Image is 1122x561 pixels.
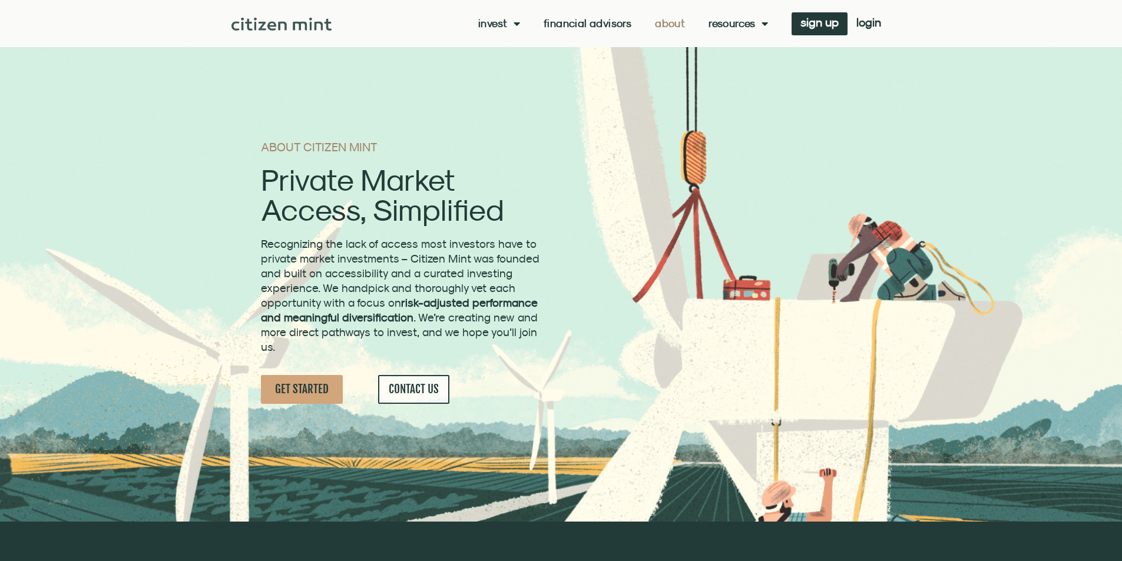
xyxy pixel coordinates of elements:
[655,18,685,29] a: About
[261,141,543,153] h1: ABOUT CITIZEN MINT
[261,165,543,225] h2: Private Market Access, Simplified
[800,18,839,26] span: sign up
[261,237,540,353] span: Recognizing the lack of access most investors have to private market investments – Citizen Mint w...
[856,18,881,26] span: login
[389,382,439,397] span: CONTACT US
[544,18,631,29] a: Financial Advisors
[261,375,343,404] a: GET STARTED
[231,18,332,31] img: Citizen Mint
[378,375,449,404] a: CONTACT US
[275,382,329,397] span: GET STARTED
[478,18,520,29] a: Invest
[709,18,768,29] a: Resources
[848,12,890,35] a: login
[478,18,768,29] nav: Menu
[792,12,848,35] a: sign up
